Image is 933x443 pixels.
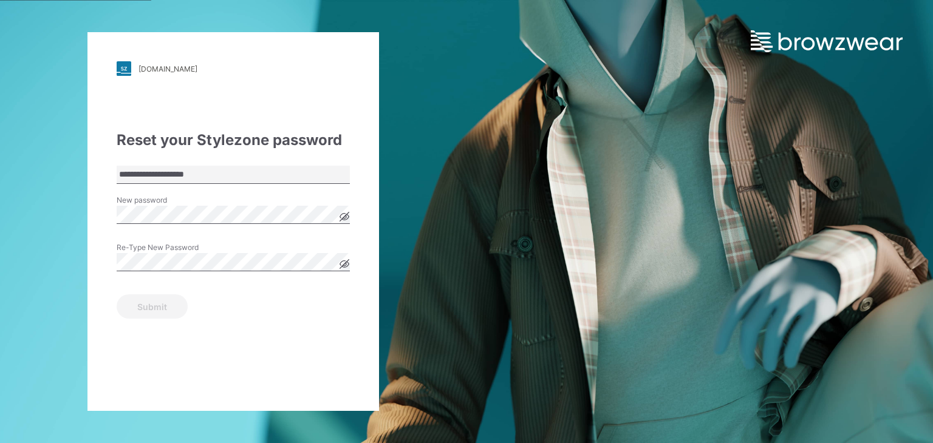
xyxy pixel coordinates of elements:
img: browzwear-logo.e42bd6dac1945053ebaf764b6aa21510.svg [751,30,903,52]
a: [DOMAIN_NAME] [117,61,350,76]
label: Re-Type New Password [117,242,202,253]
img: stylezone-logo.562084cfcfab977791bfbf7441f1a819.svg [117,61,131,76]
div: [DOMAIN_NAME] [138,64,197,73]
label: New password [117,195,202,206]
div: Reset your Stylezone password [117,129,350,151]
